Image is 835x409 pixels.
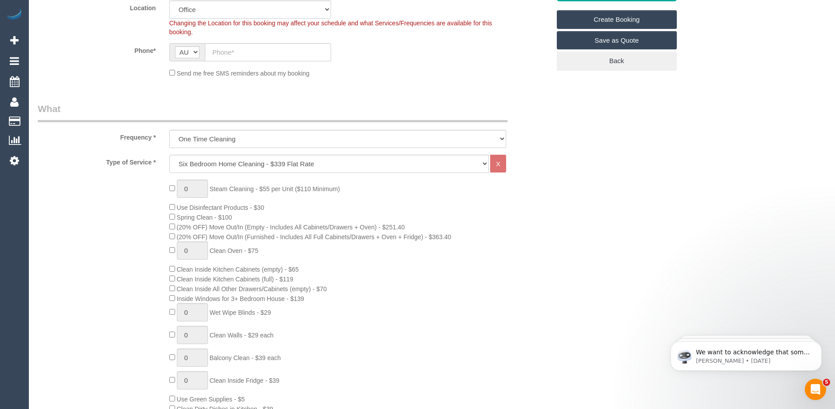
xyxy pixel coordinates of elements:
legend: What [38,102,507,122]
a: Back [557,52,677,70]
span: Send me free SMS reminders about my booking [177,70,310,77]
span: Clean Oven - $75 [209,247,258,254]
span: Clean Walls - $29 each [209,332,273,339]
span: Clean Inside Fridge - $39 [209,377,279,384]
input: Phone* [205,43,331,61]
span: Use Disinfectant Products - $30 [177,204,264,211]
span: (20% OFF) Move Out/In (Furnished - Includes All Full Cabinets/Drawers + Oven + Fridge) - $363.40 [177,233,451,241]
iframe: Intercom live chat [805,379,826,400]
span: We want to acknowledge that some users may be experiencing lag or slower performance in our softw... [39,26,153,148]
span: Clean Inside All Other Drawers/Cabinets (empty) - $70 [177,285,327,293]
span: Clean Inside Kitchen Cabinets (empty) - $65 [177,266,299,273]
span: Inside Windows for 3+ Bedroom House - $139 [177,295,304,302]
p: Message from Ellie, sent 1w ago [39,34,153,42]
label: Frequency * [31,130,163,142]
span: Clean Inside Kitchen Cabinets (full) - $119 [177,276,293,283]
label: Phone* [31,43,163,55]
span: 5 [823,379,830,386]
span: Balcony Clean - $39 each [209,354,280,361]
span: (20% OFF) Move Out/In (Empty - Includes All Cabinets/Drawers + Oven) - $251.40 [177,224,405,231]
iframe: Intercom notifications message [657,323,835,385]
label: Location [31,0,163,12]
label: Type of Service * [31,155,163,167]
a: Save as Quote [557,31,677,50]
span: Steam Cleaning - $55 per Unit ($110 Minimum) [209,185,340,192]
span: Use Green Supplies - $5 [177,396,245,403]
img: Automaid Logo [5,9,23,21]
span: Changing the Location for this booking may affect your schedule and what Services/Frequencies are... [169,20,492,36]
span: Wet Wipe Blinds - $29 [209,309,271,316]
span: Spring Clean - $100 [177,214,232,221]
a: Create Booking [557,10,677,29]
